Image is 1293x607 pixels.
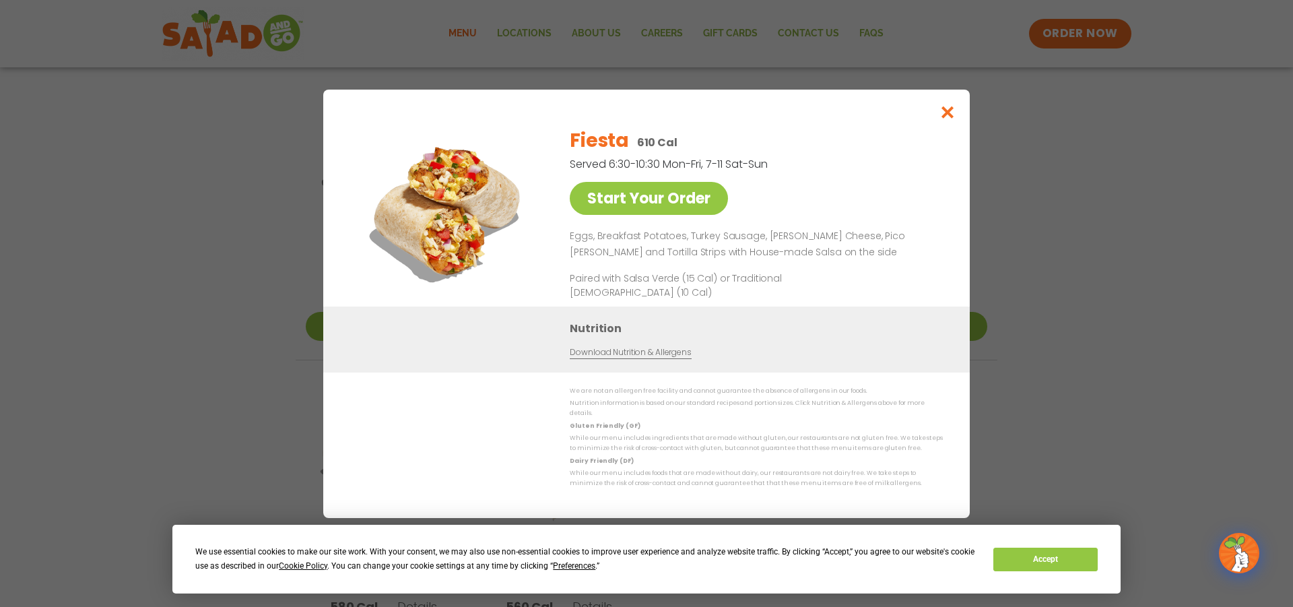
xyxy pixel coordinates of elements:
p: Eggs, Breakfast Potatoes, Turkey Sausage, [PERSON_NAME] Cheese, Pico [PERSON_NAME] and Tortilla S... [570,228,937,261]
div: We use essential cookies to make our site work. With your consent, we may also use non-essential ... [195,545,977,573]
p: We are not an allergen free facility and cannot guarantee the absence of allergens in our foods. [570,386,943,396]
p: While our menu includes foods that are made without dairy, our restaurants are not dairy free. We... [570,468,943,489]
p: While our menu includes ingredients that are made without gluten, our restaurants are not gluten ... [570,433,943,454]
span: Cookie Policy [279,561,327,571]
span: Preferences [553,561,595,571]
h3: Nutrition [570,319,950,336]
img: Featured product photo for Fiesta [354,117,542,305]
img: wpChatIcon [1220,534,1258,572]
strong: Dairy Friendly (DF) [570,456,633,464]
p: Served 6:30-10:30 Mon-Fri, 7-11 Sat-Sun [570,156,873,172]
a: Download Nutrition & Allergens [570,346,691,358]
h2: Fiesta [570,127,628,155]
button: Close modal [926,90,970,135]
p: 610 Cal [637,134,677,151]
a: Start Your Order [570,182,728,215]
div: Cookie Consent Prompt [172,525,1121,594]
strong: Gluten Friendly (GF) [570,421,640,429]
button: Accept [993,548,1097,571]
p: Nutrition information is based on our standard recipes and portion sizes. Click Nutrition & Aller... [570,398,943,419]
p: Paired with Salsa Verde (15 Cal) or Traditional [DEMOGRAPHIC_DATA] (10 Cal) [570,271,819,299]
